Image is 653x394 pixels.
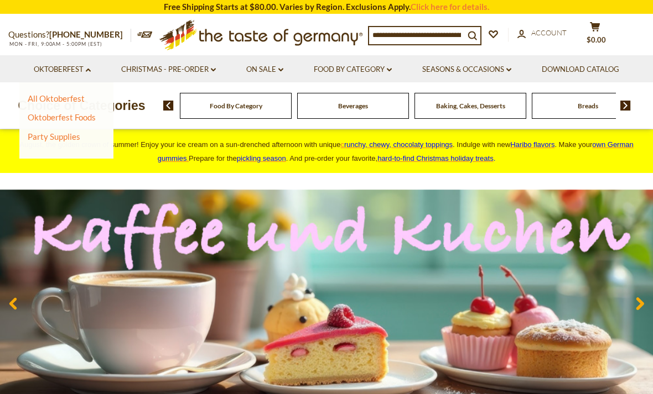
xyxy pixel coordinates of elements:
[422,64,511,76] a: Seasons & Occasions
[28,93,85,103] a: All Oktoberfest
[8,41,102,47] span: MON - FRI, 9:00AM - 5:00PM (EST)
[8,28,131,42] p: Questions?
[338,102,368,110] a: Beverages
[121,64,216,76] a: Christmas - PRE-ORDER
[377,154,495,162] span: .
[246,64,283,76] a: On Sale
[344,140,453,149] span: runchy, chewy, chocolaty toppings
[210,102,262,110] a: Food By Category
[620,101,631,111] img: next arrow
[28,132,80,141] a: Party Supplies
[542,64,619,76] a: Download Catalog
[237,154,286,162] a: pickling season
[19,140,633,162] span: August, the golden crown of summer! Enjoy your ice cream on a sun-drenched afternoon with unique ...
[341,140,453,149] a: crunchy, chewy, chocolaty toppings
[578,22,611,49] button: $0.00
[314,64,392,76] a: Food By Category
[28,112,96,122] a: Oktoberfest Foods
[34,64,91,76] a: Oktoberfest
[411,2,489,12] a: Click here for details.
[158,140,634,162] span: own German gummies
[531,28,567,37] span: Account
[436,102,505,110] a: Baking, Cakes, Desserts
[517,27,567,39] a: Account
[49,29,123,39] a: [PHONE_NUMBER]
[163,101,174,111] img: previous arrow
[578,102,598,110] a: Breads
[158,140,634,162] a: own German gummies.
[377,154,494,162] a: hard-to-find Christmas holiday treats
[587,35,606,44] span: $0.00
[510,140,554,149] a: Haribo flavors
